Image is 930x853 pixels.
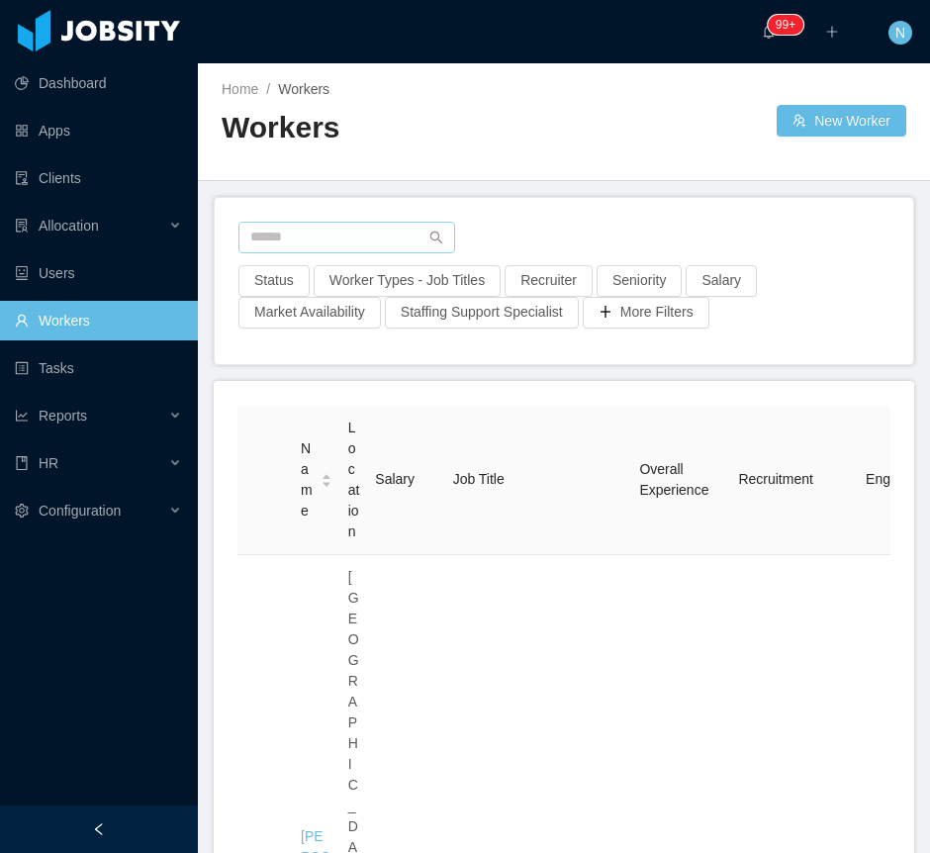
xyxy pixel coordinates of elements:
[825,25,839,39] i: icon: plus
[39,408,87,424] span: Reports
[238,297,381,329] button: Market Availability
[15,111,182,150] a: icon: appstoreApps
[314,265,501,297] button: Worker Types - Job Titles
[222,108,564,148] h2: Workers
[321,472,331,478] i: icon: caret-up
[348,420,360,539] span: Location
[15,253,182,293] a: icon: robotUsers
[238,265,310,297] button: Status
[895,21,905,45] span: N
[762,25,776,39] i: icon: bell
[738,471,812,487] span: Recruitment
[15,219,29,233] i: icon: solution
[15,409,29,423] i: icon: line-chart
[321,471,332,485] div: Sort
[597,265,682,297] button: Seniority
[15,158,182,198] a: icon: auditClients
[686,265,757,297] button: Salary
[15,301,182,340] a: icon: userWorkers
[15,63,182,103] a: icon: pie-chartDashboard
[278,81,329,97] span: Workers
[15,456,29,470] i: icon: book
[385,297,579,329] button: Staffing Support Specialist
[429,231,443,244] i: icon: search
[321,479,331,485] i: icon: caret-down
[453,471,505,487] span: Job Title
[375,471,415,487] span: Salary
[39,503,121,519] span: Configuration
[222,81,258,97] a: Home
[639,461,708,498] span: Overall Experience
[39,455,58,471] span: HR
[777,105,906,137] button: icon: usergroup-addNew Worker
[39,218,99,234] span: Allocation
[301,438,313,521] span: Name
[505,265,593,297] button: Recruiter
[266,81,270,97] span: /
[15,504,29,518] i: icon: setting
[15,348,182,388] a: icon: profileTasks
[583,297,709,329] button: icon: plusMore Filters
[768,15,803,35] sup: 1675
